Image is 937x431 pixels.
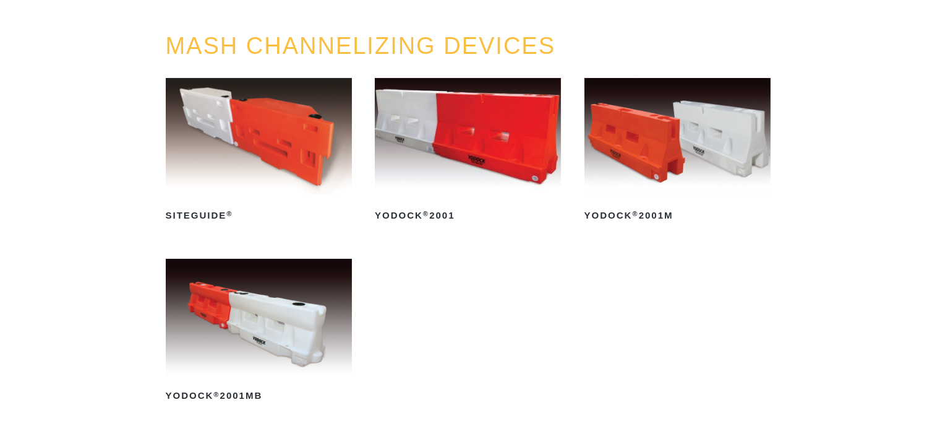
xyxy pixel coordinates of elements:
[375,78,561,225] a: Yodock®2001
[213,391,220,398] sup: ®
[166,386,352,406] h2: Yodock 2001MB
[633,210,639,217] sup: ®
[375,78,561,194] img: Yodock 2001 Water Filled Barrier and Barricade
[226,210,233,217] sup: ®
[375,206,561,225] h2: Yodock 2001
[166,259,352,406] a: Yodock®2001MB
[584,78,771,225] a: Yodock®2001M
[584,206,771,225] h2: Yodock 2001M
[166,33,556,59] a: MASH CHANNELIZING DEVICES
[166,206,352,225] h2: SiteGuide
[166,78,352,225] a: SiteGuide®
[423,210,429,217] sup: ®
